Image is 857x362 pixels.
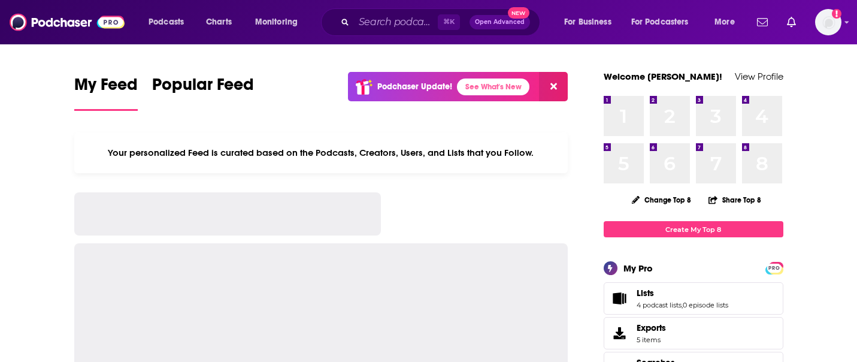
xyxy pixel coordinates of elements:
[815,9,841,35] button: Show profile menu
[608,325,632,342] span: Exports
[470,15,530,29] button: Open AdvancedNew
[198,13,239,32] a: Charts
[706,13,750,32] button: open menu
[623,13,706,32] button: open menu
[140,13,199,32] button: open menu
[604,317,783,349] a: Exports
[637,288,654,298] span: Lists
[74,74,138,102] span: My Feed
[708,188,762,212] button: Share Top 8
[457,79,529,95] a: See What's New
[832,9,841,19] svg: Add a profile image
[683,301,728,309] a: 0 episode lists
[623,263,653,274] div: My Pro
[206,14,232,31] span: Charts
[767,263,782,272] a: PRO
[637,322,666,333] span: Exports
[752,12,773,32] a: Show notifications dropdown
[637,288,728,298] a: Lists
[625,192,699,207] button: Change Top 8
[637,336,666,344] span: 5 items
[714,14,735,31] span: More
[152,74,254,102] span: Popular Feed
[74,74,138,111] a: My Feed
[604,221,783,237] a: Create My Top 8
[247,13,313,32] button: open menu
[782,12,801,32] a: Show notifications dropdown
[604,71,722,82] a: Welcome [PERSON_NAME]!
[735,71,783,82] a: View Profile
[475,19,525,25] span: Open Advanced
[149,14,184,31] span: Podcasts
[637,301,682,309] a: 4 podcast lists
[332,8,552,36] div: Search podcasts, credits, & more...
[682,301,683,309] span: ,
[564,14,611,31] span: For Business
[74,132,568,173] div: Your personalized Feed is curated based on the Podcasts, Creators, Users, and Lists that you Follow.
[438,14,460,30] span: ⌘ K
[631,14,689,31] span: For Podcasters
[354,13,438,32] input: Search podcasts, credits, & more...
[10,11,125,34] img: Podchaser - Follow, Share and Rate Podcasts
[508,7,529,19] span: New
[815,9,841,35] img: User Profile
[608,290,632,307] a: Lists
[815,9,841,35] span: Logged in as cmand-c
[377,82,452,92] p: Podchaser Update!
[152,74,254,111] a: Popular Feed
[604,282,783,315] span: Lists
[556,13,626,32] button: open menu
[255,14,298,31] span: Monitoring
